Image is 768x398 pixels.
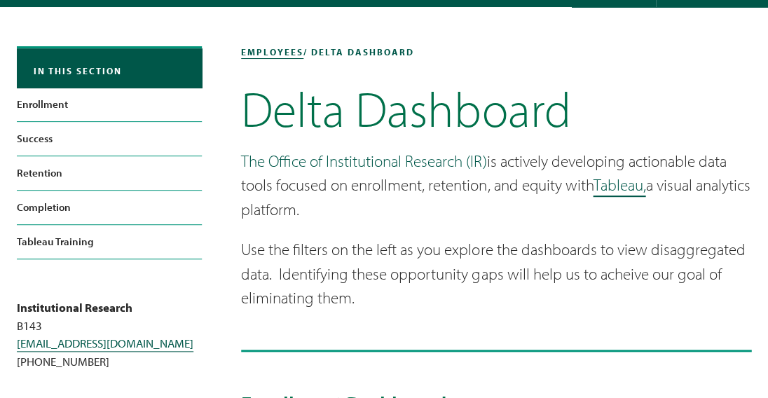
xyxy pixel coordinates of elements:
h1: Delta Dashboard [241,85,751,132]
a: Completion [17,191,202,224]
p: Use the filters on the left as you explore the dashboards to view disaggregated data. Identifying... [241,238,751,310]
a: Tableau Training [17,225,202,259]
a: Success [17,122,202,156]
span: B143 [17,318,42,333]
span: [PHONE_NUMBER] [17,354,109,369]
a: Retention [17,156,202,190]
a: The Office of Institutional Research (IR) [241,151,486,171]
a: Enrollment [17,88,202,121]
strong: Institutional Research [17,300,132,315]
button: In this section [17,48,202,88]
p: is actively developing actionable data tools focused on enrollment, retention, and equity with a ... [241,149,751,222]
a: employees [241,46,303,57]
a: [EMAIL_ADDRESS][DOMAIN_NAME] [17,336,193,350]
span: / Delta Dashboard [303,46,414,57]
a: Tableau, [593,174,645,195]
